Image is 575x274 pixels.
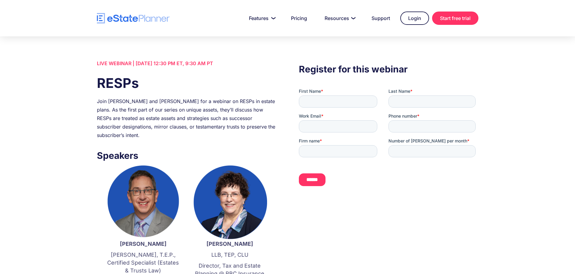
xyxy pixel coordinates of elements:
[364,12,397,24] a: Support
[242,12,281,24] a: Features
[432,12,478,25] a: Start free trial
[193,251,267,259] p: LLB, TEP, CLU
[299,62,478,76] h3: Register for this webinar
[97,149,276,162] h3: Speakers
[400,12,429,25] a: Login
[120,241,167,247] strong: [PERSON_NAME]
[299,88,478,197] iframe: Form 0
[97,97,276,139] div: Join [PERSON_NAME] and [PERSON_NAME] for a webinar on RESPs in estate plans. As the first part of...
[317,12,361,24] a: Resources
[97,59,276,68] div: LIVE WEBINAR | [DATE] 12:30 PM ET, 9:30 AM PT
[97,13,170,24] a: home
[97,74,276,92] h1: RESPs
[284,12,314,24] a: Pricing
[207,241,253,247] strong: [PERSON_NAME]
